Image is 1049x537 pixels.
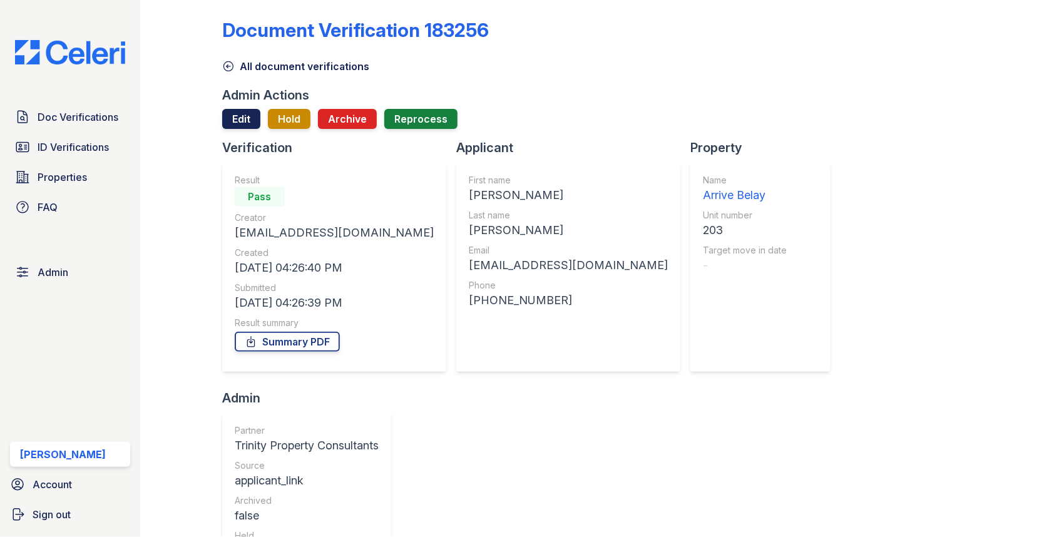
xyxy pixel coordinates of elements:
div: First name [469,174,668,187]
div: [DATE] 04:26:40 PM [235,259,434,277]
div: Admin [222,389,401,407]
div: Target move in date [703,244,787,257]
div: Source [235,459,379,472]
div: [EMAIL_ADDRESS][DOMAIN_NAME] [469,257,668,274]
a: Doc Verifications [10,105,130,130]
span: Account [33,477,72,492]
div: Phone [469,279,668,292]
span: ID Verifications [38,140,109,155]
span: Properties [38,170,87,185]
div: applicant_link [235,472,379,489]
span: FAQ [38,200,58,215]
img: CE_Logo_Blue-a8612792a0a2168367f1c8372b55b34899dd931a85d93a1a3d3e32e68fde9ad4.png [5,40,135,64]
div: Arrive Belay [703,187,787,204]
div: Partner [235,424,379,437]
a: Summary PDF [235,332,340,352]
div: Submitted [235,282,434,294]
div: Last name [469,209,668,222]
div: Trinity Property Consultants [235,437,379,454]
div: Pass [235,187,285,207]
div: [PERSON_NAME] [20,447,106,462]
div: Admin Actions [222,86,309,104]
a: Sign out [5,502,135,527]
span: Admin [38,265,68,280]
div: [DATE] 04:26:39 PM [235,294,434,312]
div: Document Verification 183256 [222,19,489,41]
a: ID Verifications [10,135,130,160]
div: Name [703,174,787,187]
a: Edit [222,109,260,129]
a: All document verifications [222,59,369,74]
a: FAQ [10,195,130,220]
a: Name Arrive Belay [703,174,787,204]
div: Creator [235,212,434,224]
a: Properties [10,165,130,190]
div: Applicant [456,139,690,156]
button: Reprocess [384,109,458,129]
div: false [235,507,379,524]
div: Result [235,174,434,187]
div: Archived [235,494,379,507]
div: [EMAIL_ADDRESS][DOMAIN_NAME] [235,224,434,242]
div: Property [690,139,841,156]
div: Result summary [235,317,434,329]
span: Doc Verifications [38,110,118,125]
div: - [703,257,787,274]
a: Admin [10,260,130,285]
span: Sign out [33,507,71,522]
div: [PERSON_NAME] [469,187,668,204]
div: 203 [703,222,787,239]
button: Archive [318,109,377,129]
div: Unit number [703,209,787,222]
div: [PERSON_NAME] [469,222,668,239]
button: Hold [268,109,310,129]
div: Created [235,247,434,259]
div: Email [469,244,668,257]
a: Account [5,472,135,497]
div: Verification [222,139,456,156]
div: [PHONE_NUMBER] [469,292,668,309]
